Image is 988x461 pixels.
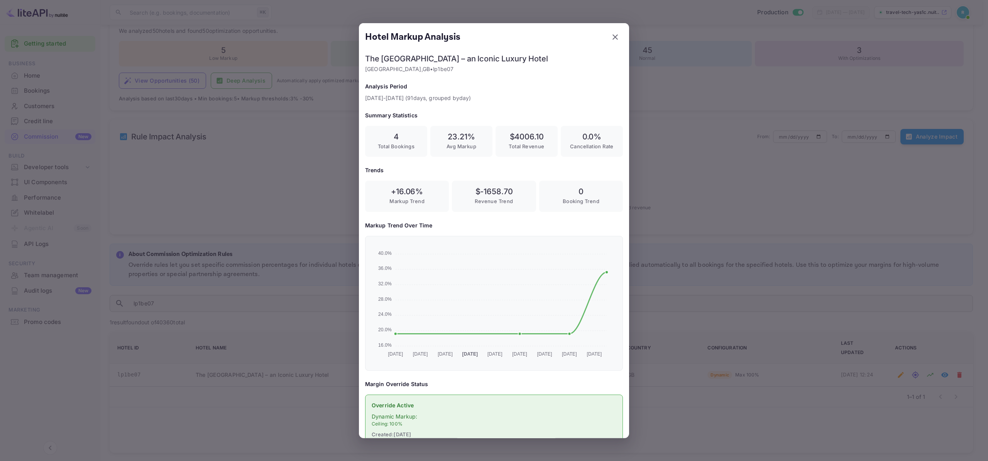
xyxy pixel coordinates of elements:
tspan: [DATE] [587,351,602,357]
tspan: [DATE] [462,351,478,357]
p: [DATE] - [DATE] ( 91 days, grouped by day ) [365,94,623,102]
tspan: 20.0% [378,327,392,332]
h6: 0.0 % [567,132,617,141]
h6: 0 [545,187,617,196]
h6: 4 [371,132,421,141]
span: Total Bookings [378,143,415,149]
p: Ceiling: 100% [372,420,616,427]
tspan: 24.0% [378,312,392,317]
tspan: 40.0% [378,250,392,256]
p: Dynamic Markup: [372,412,616,420]
tspan: [DATE] [512,351,527,357]
tspan: [DATE] [487,351,502,357]
h5: Hotel Markup Analysis [365,31,460,43]
h6: + 16.06 % [371,187,443,196]
tspan: [DATE] [562,351,577,357]
tspan: 36.0% [378,266,392,271]
tspan: 32.0% [378,281,392,286]
span: Cancellation Rate [570,143,614,149]
h6: Analysis Period [365,82,623,91]
h6: 23.21 % [436,132,486,141]
span: Created: [DATE] [372,430,616,439]
span: Markup Trend [389,198,425,204]
p: Override Active [372,401,616,409]
tspan: [DATE] [388,351,403,357]
tspan: [DATE] [413,351,428,357]
h6: Trends [365,166,623,175]
h6: $ -1658.70 [458,187,530,196]
span: Revenue Trend [475,198,513,204]
h6: The [GEOGRAPHIC_DATA] – an Iconic Luxury Hotel [365,54,623,63]
tspan: [DATE] [438,351,453,357]
span: Total Revenue [509,143,544,149]
span: Booking Trend [563,198,599,204]
h6: Summary Statistics [365,111,623,120]
h6: Margin Override Status [365,380,623,388]
tspan: [DATE] [537,351,552,357]
span: Avg Markup [447,143,476,149]
tspan: 16.0% [378,342,392,347]
h6: $ 4006.10 [502,132,552,141]
h6: Markup Trend Over Time [365,221,623,230]
p: [GEOGRAPHIC_DATA] , GB • lp1be07 [365,65,623,73]
tspan: 28.0% [378,296,392,302]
